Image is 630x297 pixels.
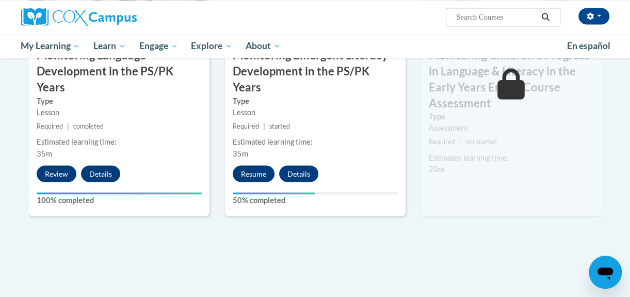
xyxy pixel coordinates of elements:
span: | [459,138,461,146]
button: Details [279,165,318,182]
button: Review [37,165,76,182]
div: Estimated learning time: [233,136,398,148]
button: Account Settings [578,8,609,24]
div: Lesson [233,107,398,118]
span: Engage [139,40,178,52]
div: Estimated learning time: [429,152,594,163]
span: | [263,122,265,130]
a: About [239,34,287,58]
span: Required [37,122,63,130]
a: Learn [87,34,133,58]
span: completed [73,122,104,130]
a: My Learning [14,34,87,58]
label: Type [37,96,202,107]
h3: Monitoring Language Development in the PS/PK Years [29,48,209,95]
button: Search [538,11,553,23]
span: My Learning [21,40,80,52]
div: Estimated learning time: [37,136,202,148]
a: Explore [184,34,239,58]
a: Cox Campus [21,8,207,26]
h3: Monitoring Emergent Literacy Development in the PS/PK Years [225,48,406,95]
label: Type [429,111,594,122]
div: Lesson [37,107,202,118]
span: Required [233,122,259,130]
span: not started [465,138,497,146]
label: 50% completed [233,194,398,206]
div: Main menu [13,34,617,58]
img: Cox Campus [21,8,137,26]
div: Your progress [233,192,315,194]
span: 35m [233,149,248,158]
span: En español [567,40,610,51]
div: Your progress [37,192,202,194]
span: Explore [191,40,232,52]
button: Details [81,165,120,182]
span: About [246,40,281,52]
iframe: Button to launch messaging window [589,256,622,289]
span: Learn [93,40,126,52]
span: | [67,122,69,130]
span: Required [429,138,455,146]
button: Resume [233,165,274,182]
input: Search Courses [455,11,538,23]
div: Assessment [429,122,594,134]
span: started [269,122,290,130]
span: 20m [429,164,444,173]
label: 100% completed [37,194,202,206]
a: Engage [133,34,185,58]
a: En español [560,35,617,57]
label: Type [233,96,398,107]
span: 35m [37,149,52,158]
h3: Monitoring Childrenʹs Progress in Language & Literacy in the Early Years End of Course Assessment [421,48,602,111]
